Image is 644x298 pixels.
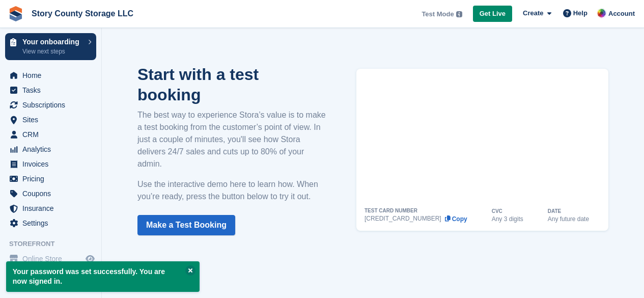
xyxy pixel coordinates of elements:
[5,157,96,171] a: menu
[365,208,417,213] div: TEST CARD NUMBER
[27,5,137,22] a: Story County Storage LLC
[22,252,83,266] span: Online Store
[6,261,200,292] p: Your password was set successfully. You are now signed in.
[365,215,441,222] div: [CREDIT_CARD_NUMBER]
[5,252,96,266] a: menu
[137,65,259,104] strong: Start with a test booking
[84,253,96,265] a: Preview store
[22,68,83,83] span: Home
[22,157,83,171] span: Invoices
[137,215,235,235] a: Make a Test Booking
[22,201,83,215] span: Insurance
[22,186,83,201] span: Coupons
[22,127,83,142] span: CRM
[365,69,600,208] iframe: How to Place a Test Booking
[5,83,96,97] a: menu
[492,216,523,222] div: Any 3 digits
[473,6,512,22] a: Get Live
[137,178,326,203] p: Use the interactive demo here to learn how. When you’re ready, press the button below to try it out.
[480,9,506,19] span: Get Live
[137,109,326,170] p: The best way to experience Stora’s value is to make a test booking from the customer’s point of v...
[5,113,96,127] a: menu
[456,11,462,17] img: icon-info-grey-7440780725fd019a000dd9b08b2336e03edf1995a4989e88bcd33f0948082b44.svg
[548,209,561,214] div: DATE
[22,98,83,112] span: Subscriptions
[22,142,83,156] span: Analytics
[5,33,96,60] a: Your onboarding View next steps
[548,216,589,222] div: Any future date
[5,142,96,156] a: menu
[608,9,635,19] span: Account
[8,6,23,21] img: stora-icon-8386f47178a22dfd0bd8f6a31ec36ba5ce8667c1dd55bd0f319d3a0aa187defe.svg
[22,47,83,56] p: View next steps
[22,216,83,230] span: Settings
[5,172,96,186] a: menu
[22,172,83,186] span: Pricing
[22,113,83,127] span: Sites
[5,186,96,201] a: menu
[5,68,96,83] a: menu
[9,239,101,249] span: Storefront
[597,8,607,18] img: Leah Hattan
[5,98,96,112] a: menu
[422,9,454,19] span: Test Mode
[5,201,96,215] a: menu
[523,8,543,18] span: Create
[5,127,96,142] a: menu
[5,216,96,230] a: menu
[22,38,83,45] p: Your onboarding
[444,215,467,223] button: Copy
[22,83,83,97] span: Tasks
[492,209,502,214] div: CVC
[573,8,587,18] span: Help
